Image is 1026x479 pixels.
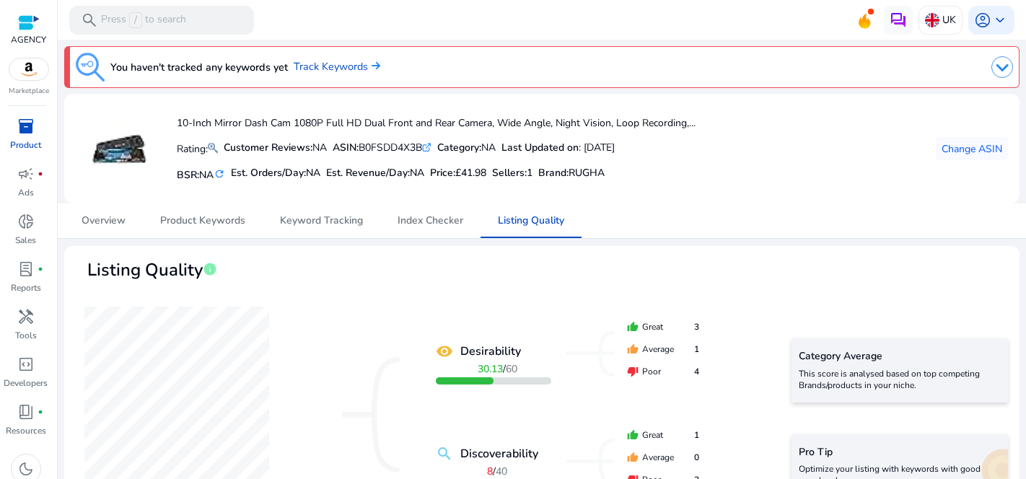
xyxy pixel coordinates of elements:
[460,445,538,462] b: Discoverability
[627,365,699,378] div: Poor
[280,216,363,226] span: Keyword Tracking
[18,186,34,199] p: Ads
[627,429,699,441] div: Great
[224,141,312,154] b: Customer Reviews:
[410,166,424,180] span: NA
[627,343,699,356] div: Average
[437,141,481,154] b: Category:
[437,140,496,155] div: NA
[368,61,380,70] img: arrow-right.svg
[203,262,217,276] span: info
[15,329,37,342] p: Tools
[82,216,126,226] span: Overview
[487,465,507,478] span: /
[17,260,35,278] span: lab_profile
[936,137,1008,160] button: Change ASIN
[9,58,48,80] img: amazon.svg
[506,362,517,376] span: 60
[538,166,566,180] span: Brand
[627,429,639,441] mat-icon: thumb_up
[11,281,41,294] p: Reports
[6,424,46,437] p: Resources
[177,166,225,182] h5: BSR:
[129,12,142,28] span: /
[974,12,991,29] span: account_circle
[487,465,493,478] b: 8
[694,429,699,441] span: 1
[11,33,46,46] p: AGENCY
[627,343,639,355] mat-icon: thumb_up
[17,308,35,325] span: handyman
[231,167,320,180] h5: Est. Orders/Day:
[991,56,1013,78] img: dropdown-arrow.svg
[942,141,1002,157] span: Change ASIN
[455,166,486,180] span: £41.98
[224,140,327,155] div: NA
[4,377,48,390] p: Developers
[436,343,453,360] mat-icon: remove_red_eye
[9,86,49,97] p: Marketplace
[925,13,939,27] img: uk.svg
[398,216,463,226] span: Index Checker
[627,452,639,463] mat-icon: thumb_up
[627,320,699,333] div: Great
[17,165,35,183] span: campaign
[101,12,186,28] p: Press to search
[436,445,453,462] mat-icon: search
[333,141,359,154] b: ASIN:
[694,343,699,356] span: 1
[694,365,699,378] span: 4
[498,216,564,226] span: Listing Quality
[942,7,956,32] p: UK
[538,167,605,180] h5: :
[87,258,203,283] span: Listing Quality
[799,351,1001,363] h5: Category Average
[333,140,431,155] div: B0FSDD4X3B
[81,12,98,29] span: search
[694,320,699,333] span: 3
[76,53,105,82] img: keyword-tracking.svg
[799,368,1001,391] p: This score is analysed based on top competing Brands/products in your niche.
[160,216,245,226] span: Product Keywords
[492,167,532,180] h5: Sellers:
[326,167,424,180] h5: Est. Revenue/Day:
[38,409,43,415] span: fiber_manual_record
[306,166,320,180] span: NA
[478,362,517,376] span: /
[199,168,214,182] span: NA
[627,366,639,377] mat-icon: thumb_down
[177,118,696,130] h4: 10-Inch Mirror Dash Cam 1080P Full HD Dual Front and Rear Camera, Wide Angle, Night Vision, Loop ...
[694,451,699,464] span: 0
[527,166,532,180] span: 1
[10,139,41,151] p: Product
[17,118,35,135] span: inventory_2
[501,141,579,154] b: Last Updated on
[38,171,43,177] span: fiber_manual_record
[569,166,605,180] span: RUGHA
[991,12,1009,29] span: keyboard_arrow_down
[501,140,615,155] div: : [DATE]
[38,266,43,272] span: fiber_manual_record
[460,343,521,360] b: Desirability
[17,213,35,230] span: donut_small
[430,167,486,180] h5: Price:
[92,122,146,176] img: 41Nk8SZFU5L._AC_US40_.jpg
[17,403,35,421] span: book_4
[15,234,36,247] p: Sales
[110,58,288,76] h3: You haven't tracked any keywords yet
[799,447,1001,459] h5: Pro Tip
[478,362,503,376] b: 30.13
[294,59,380,75] a: Track Keywords
[627,321,639,333] mat-icon: thumb_up
[17,356,35,373] span: code_blocks
[496,465,507,478] span: 40
[214,167,225,181] mat-icon: refresh
[17,460,35,478] span: dark_mode
[627,451,699,464] div: Average
[177,139,218,157] p: Rating:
